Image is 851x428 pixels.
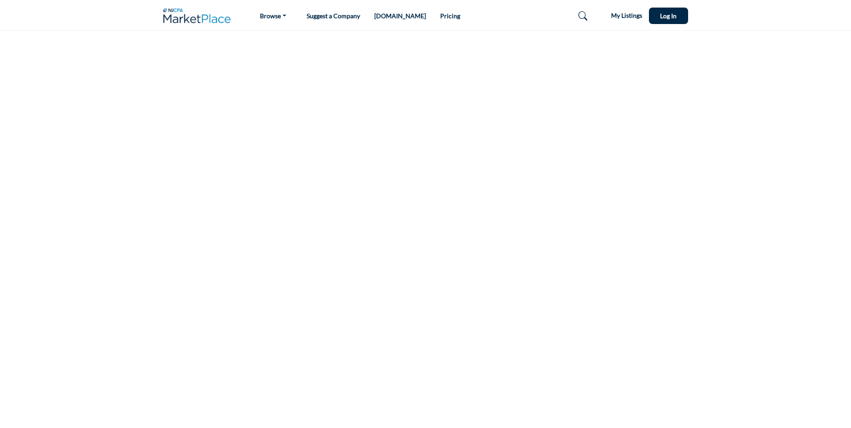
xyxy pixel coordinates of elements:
[649,8,688,24] button: Log In
[570,9,593,23] a: Search
[254,10,292,22] a: Browse
[374,12,426,20] a: [DOMAIN_NAME]
[598,11,642,21] div: My Listings
[611,12,642,20] h5: My Listings
[163,8,235,23] img: site Logo
[660,12,677,20] span: Log In
[307,12,360,20] a: Suggest a Company
[440,12,460,20] a: Pricing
